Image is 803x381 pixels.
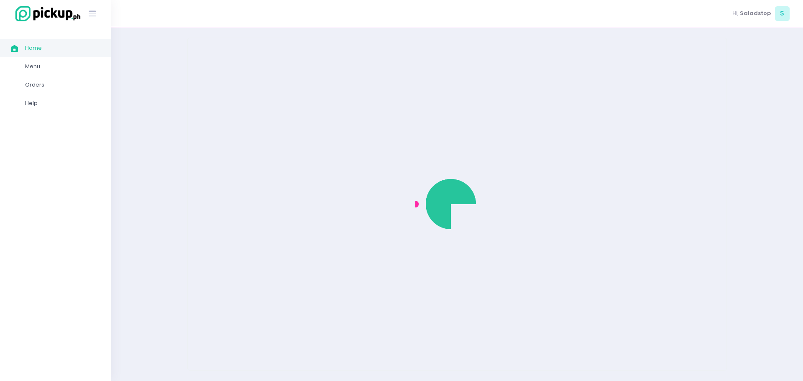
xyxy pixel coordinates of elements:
[25,61,100,72] span: Menu
[740,9,771,18] span: Saladstop
[25,79,100,90] span: Orders
[10,5,82,23] img: logo
[775,6,790,21] span: S
[25,43,100,54] span: Home
[732,9,739,18] span: Hi,
[25,98,100,109] span: Help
